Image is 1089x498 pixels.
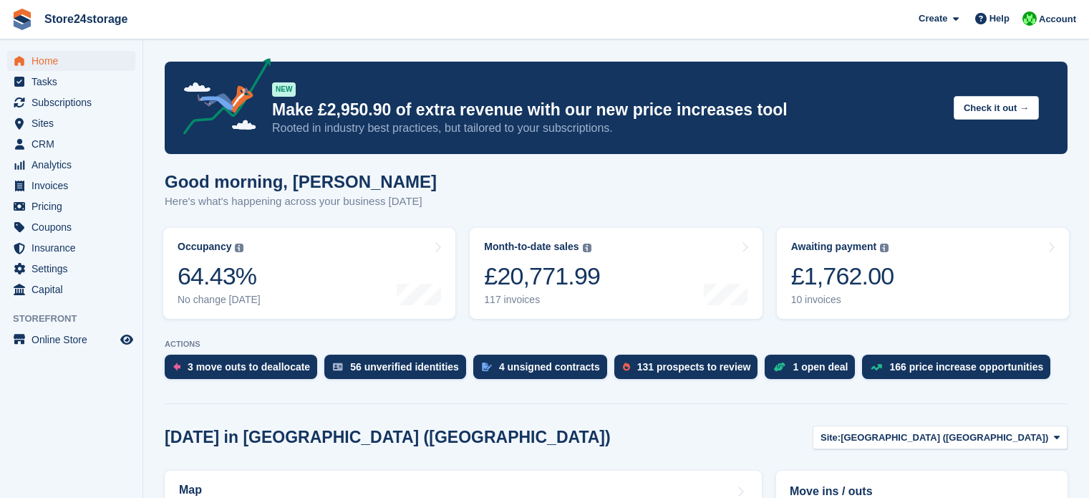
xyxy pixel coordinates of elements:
a: 3 move outs to deallocate [165,355,324,386]
span: Insurance [32,238,117,258]
a: Store24storage [39,7,134,31]
a: 1 open deal [765,355,862,386]
div: No change [DATE] [178,294,261,306]
div: 64.43% [178,262,261,291]
button: Check it out → [954,96,1039,120]
div: £20,771.99 [484,262,600,291]
img: move_outs_to_deallocate_icon-f764333ba52eb49d3ac5e1228854f67142a1ed5810a6f6cc68b1a99e826820c5.svg [173,363,180,371]
img: Tracy Harper [1022,11,1037,26]
span: Pricing [32,196,117,216]
span: [GEOGRAPHIC_DATA] ([GEOGRAPHIC_DATA]) [841,431,1048,445]
a: menu [7,330,135,350]
div: Month-to-date sales [484,241,579,253]
span: Capital [32,279,117,300]
img: icon-info-grey-7440780725fd019a000dd9b08b2336e03edf1995a4989e88bcd33f0948082b44.svg [235,244,243,252]
span: Settings [32,259,117,279]
a: menu [7,92,135,112]
a: menu [7,51,135,71]
img: icon-info-grey-7440780725fd019a000dd9b08b2336e03edf1995a4989e88bcd33f0948082b44.svg [583,244,591,252]
a: menu [7,176,135,196]
p: ACTIONS [165,340,1068,349]
img: icon-info-grey-7440780725fd019a000dd9b08b2336e03edf1995a4989e88bcd33f0948082b44.svg [880,244,889,252]
img: price_increase_opportunities-93ffe204e8149a01c8c9dc8f82e8f89637d9d84a8eef4429ea346261dce0b2c0.svg [871,364,882,370]
img: prospect-51fa495bee0391a8d652442698ab0144808aea92771e9ea1ae160a38d050c398.svg [623,363,630,371]
span: Create [919,11,947,26]
span: Coupons [32,217,117,237]
img: stora-icon-8386f47178a22dfd0bd8f6a31ec36ba5ce8667c1dd55bd0f319d3a0aa187defe.svg [11,9,33,30]
span: Storefront [13,312,142,326]
a: 56 unverified identities [324,355,473,386]
p: Rooted in industry best practices, but tailored to your subscriptions. [272,120,942,136]
a: menu [7,134,135,154]
span: Help [989,11,1010,26]
span: Home [32,51,117,71]
h2: Map [179,484,202,497]
a: menu [7,155,135,175]
a: Awaiting payment £1,762.00 10 invoices [777,228,1069,319]
div: Awaiting payment [791,241,877,253]
p: Here's what's happening across your business [DATE] [165,193,437,210]
h1: Good morning, [PERSON_NAME] [165,172,437,191]
p: Make £2,950.90 of extra revenue with our new price increases tool [272,100,942,120]
a: menu [7,259,135,279]
span: Online Store [32,330,117,350]
a: menu [7,113,135,133]
a: 166 price increase opportunities [862,355,1057,386]
span: Invoices [32,176,117,196]
span: Analytics [32,155,117,175]
a: 131 prospects to review [614,355,765,386]
div: 131 prospects to review [637,361,751,373]
span: Tasks [32,72,117,92]
span: Sites [32,113,117,133]
span: Account [1039,12,1076,27]
div: 56 unverified identities [350,361,459,373]
h2: [DATE] in [GEOGRAPHIC_DATA] ([GEOGRAPHIC_DATA]) [165,428,611,447]
div: NEW [272,82,296,97]
a: Occupancy 64.43% No change [DATE] [163,228,455,319]
button: Site: [GEOGRAPHIC_DATA] ([GEOGRAPHIC_DATA]) [813,426,1068,449]
div: 166 price increase opportunities [889,361,1043,373]
img: verify_identity-adf6edd0f0f0b5bbfe63781bf79b02c33cf7c696d77639b501bdc392416b5a36.svg [333,363,343,371]
div: £1,762.00 [791,262,894,291]
img: deal-1b604bf984904fb50ccaf53a9ad4b4a5d6e5aea283cecdc64d6e3604feb123c2.svg [773,362,785,372]
a: menu [7,196,135,216]
a: 4 unsigned contracts [473,355,614,386]
span: Subscriptions [32,92,117,112]
div: 117 invoices [484,294,600,306]
div: 1 open deal [793,361,848,373]
span: Site: [821,431,841,445]
a: menu [7,217,135,237]
a: Preview store [118,331,135,348]
a: menu [7,72,135,92]
div: 3 move outs to deallocate [188,361,310,373]
div: 10 invoices [791,294,894,306]
a: Month-to-date sales £20,771.99 117 invoices [470,228,762,319]
img: contract_signature_icon-13c848040528278c33f63329250d36e43548de30e8caae1d1a13099fd9432cc5.svg [482,363,492,371]
div: Occupancy [178,241,231,253]
span: CRM [32,134,117,154]
a: menu [7,238,135,258]
div: 4 unsigned contracts [499,361,600,373]
img: price-adjustments-announcement-icon-8257ccfd72463d97f412b2fc003d46551f7dbcb40ab6d574587a9cd5c0d94... [171,58,271,140]
a: menu [7,279,135,300]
